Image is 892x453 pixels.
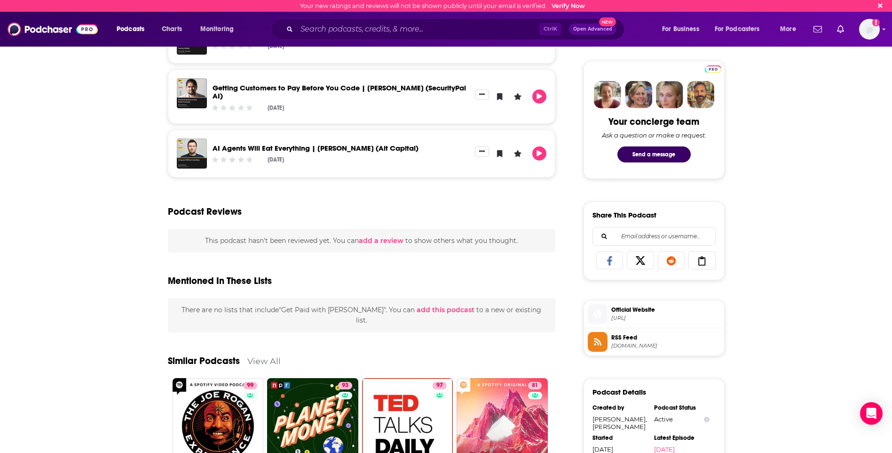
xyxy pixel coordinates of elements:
[211,104,253,111] div: Community Rating: 0 out of 5
[611,333,720,342] span: RSS Feed
[300,2,585,9] div: Your new ratings and reviews will not be shown publicly until your email is verified.
[656,81,683,108] img: Jules Profile
[859,19,880,40] button: Show profile menu
[709,22,774,37] button: open menu
[511,146,525,161] button: Leave a Rating
[774,22,808,37] button: open menu
[608,116,699,128] div: Your concierge team
[243,382,257,389] a: 99
[342,381,348,390] span: 93
[205,236,518,245] span: This podcast hasn't been reviewed yet. You can to show others what you thought.
[177,78,207,108] img: Getting Customers to Pay Before You Code | Pukar Hamal (SecurityPal AI)
[860,402,883,425] div: Open Intercom Messenger
[532,89,546,104] button: Play
[592,388,646,396] h3: Podcast Details
[511,89,525,104] button: Leave a Rating
[110,22,157,37] button: open menu
[859,19,880,40] img: User Profile
[705,64,721,73] a: Pro website
[625,81,652,108] img: Barbara Profile
[872,19,880,26] svg: Email not verified
[715,23,760,36] span: For Podcasters
[436,381,443,390] span: 97
[168,275,272,287] h2: Mentioned In These Lists
[433,382,447,389] a: 97
[156,22,188,37] a: Charts
[611,306,720,314] span: Official Website
[532,381,538,390] span: 81
[182,306,541,324] span: There are no lists that include "Get Paid with [PERSON_NAME]" . You can to a new or existing list.
[417,306,474,314] span: add this podcast
[8,20,98,38] img: Podchaser - Follow, Share and Rate Podcasts
[493,89,507,104] button: Bookmark Episode
[168,355,240,367] a: Similar Podcasts
[268,156,284,163] div: [DATE]
[247,381,253,390] span: 99
[528,382,542,389] a: 81
[654,434,710,442] div: Latest Episode
[200,23,234,36] span: Monitoring
[117,23,144,36] span: Podcasts
[194,22,246,37] button: open menu
[592,227,716,246] div: Search followers
[475,89,489,100] button: Show More Button
[599,17,616,26] span: New
[493,146,507,161] button: Bookmark Episode
[594,81,621,108] img: Sydney Profile
[611,342,720,349] span: rss.art19.com
[600,227,708,245] input: Email address or username...
[573,27,612,32] span: Open Advanced
[662,23,699,36] span: For Business
[704,416,710,423] button: Show Info
[655,22,711,37] button: open menu
[592,404,648,412] div: Created by
[588,304,720,324] a: Official Website[URL]
[596,251,624,269] a: Share on Facebook
[213,83,466,100] a: Getting Customers to Pay Before You Code | Pukar Hamal (SecurityPal AI)
[688,251,716,269] a: Copy Link
[268,105,284,111] div: [DATE]
[539,23,561,35] span: Ctrl K
[532,146,546,161] button: Play
[552,2,585,9] a: Verify Now
[602,131,706,139] div: Ask a question or make a request.
[617,146,691,162] button: Send a message
[592,445,648,453] div: [DATE]
[338,382,352,389] a: 93
[687,81,714,108] img: Jon Profile
[569,24,616,35] button: Open AdvancedNew
[810,21,826,37] a: Show notifications dropdown
[211,156,253,163] div: Community Rating: 0 out of 5
[627,251,654,269] a: Share on X/Twitter
[280,18,633,40] div: Search podcasts, credits, & more...
[588,332,720,352] a: RSS Feed[DOMAIN_NAME]
[859,19,880,40] span: Logged in as dresnic
[475,146,489,157] button: Show More Button
[658,251,685,269] a: Share on Reddit
[168,206,242,218] h3: Podcast Reviews
[247,356,281,366] a: View All
[705,65,721,73] img: Podchaser Pro
[654,415,710,423] div: Active
[592,434,648,442] div: Started
[833,21,848,37] a: Show notifications dropdown
[359,235,403,246] button: add a review
[780,23,796,36] span: More
[268,43,284,49] div: [DATE]
[592,210,656,219] h3: Share This Podcast
[213,144,418,153] a: AI Agents Will Eat Everything | Jack Altman (Alt Capital)
[177,138,207,169] img: AI Agents Will Eat Everything | Jack Altman (Alt Capital)
[297,22,539,37] input: Search podcasts, credits, & more...
[654,445,710,453] a: [DATE]
[162,23,182,36] span: Charts
[592,415,648,430] div: [PERSON_NAME], [PERSON_NAME]
[654,404,710,412] div: Podcast Status
[611,315,720,322] span: podcast.paid.ai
